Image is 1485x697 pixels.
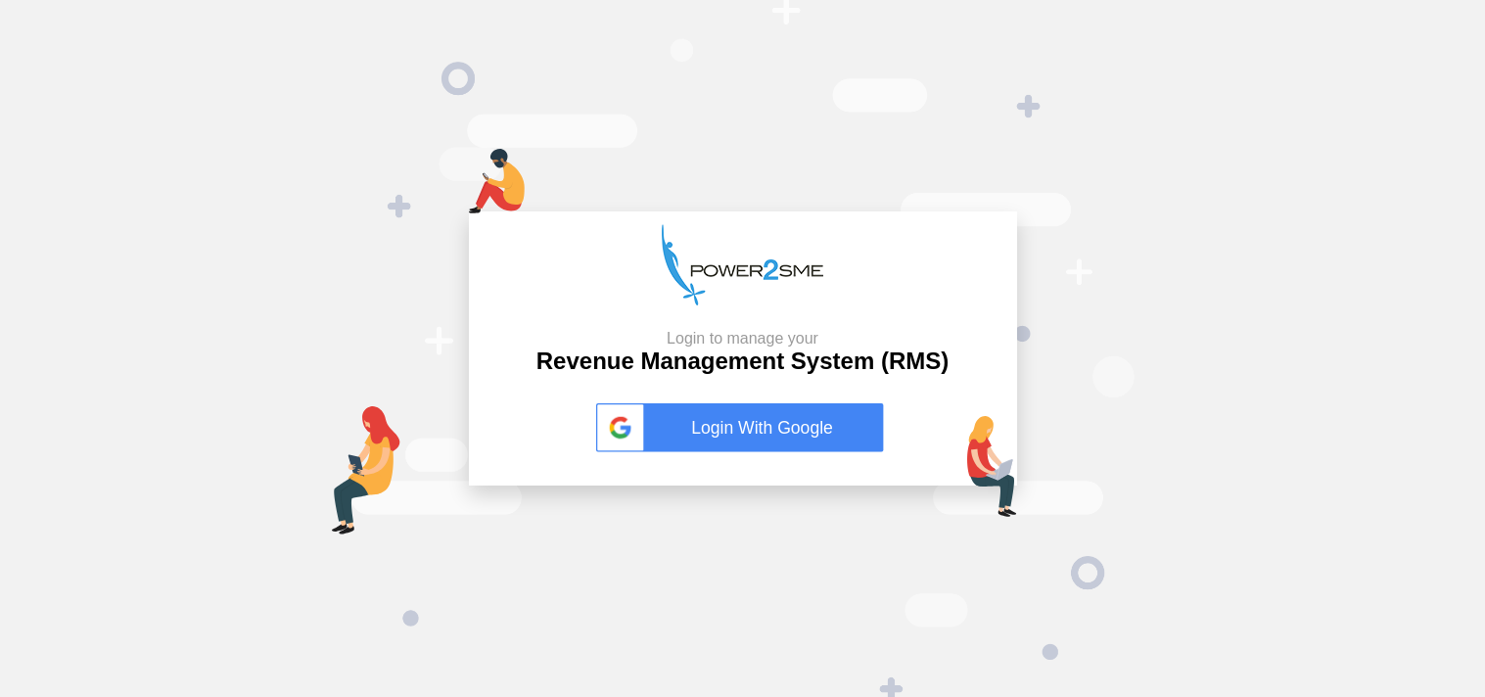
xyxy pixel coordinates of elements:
[662,224,823,305] img: p2s_logo.png
[536,329,949,348] small: Login to manage your
[596,403,890,452] a: Login With Google
[469,149,525,213] img: mob-login.png
[536,329,949,376] h2: Revenue Management System (RMS)
[590,383,896,473] button: Login With Google
[332,406,400,534] img: tab-login.png
[967,416,1017,517] img: lap-login.png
